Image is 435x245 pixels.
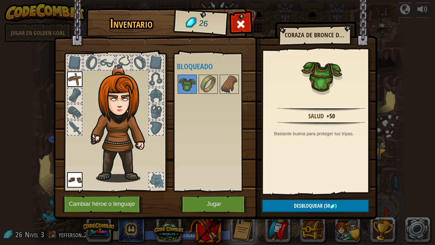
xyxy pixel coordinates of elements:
[277,107,366,111] img: hr.png
[308,112,324,120] font: Salud
[178,75,196,93] img: portrait.png
[301,55,342,96] img: portrait.png
[220,75,238,93] img: portrait.png
[277,121,366,125] img: hr.png
[199,75,217,93] img: portrait.png
[88,65,156,182] img: hair_f2.png
[207,201,221,207] font: Jugar
[330,204,335,209] img: gem.png
[274,131,354,136] font: Bastante buena para proteger tus tripas.
[110,15,153,32] font: Inventario
[181,196,247,213] button: Jugar
[67,172,82,188] img: portrait.png
[62,196,143,213] button: Cambiar héroe o lenguaje
[324,202,330,209] font: (50
[294,202,323,209] font: Desbloquear
[262,199,369,212] button: Desbloquear(50)
[177,61,213,71] font: Bloqueado
[326,112,335,120] font: +50
[67,71,82,87] img: portrait.png
[285,31,370,39] font: Coraza de Bronce Deslustrada
[335,202,337,209] font: )
[198,19,208,28] font: 26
